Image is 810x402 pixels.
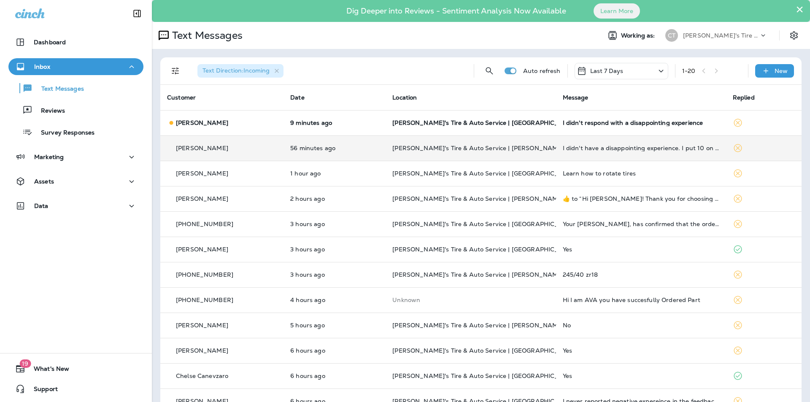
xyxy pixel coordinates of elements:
[563,195,719,202] div: ​👍​ to “ Hi Wayne! Thank you for choosing Chabill's Tire & Auto Service Chabill's Tire & Auto Ser...
[621,32,657,39] span: Working as:
[682,67,696,74] div: 1 - 20
[392,220,577,228] span: [PERSON_NAME]'s Tire & Auto Service | [GEOGRAPHIC_DATA]
[176,221,233,227] p: [PHONE_NUMBER]
[786,28,802,43] button: Settings
[563,246,719,253] div: Yes
[392,170,577,177] span: [PERSON_NAME]'s Tire & Auto Service | [GEOGRAPHIC_DATA]
[8,148,143,165] button: Marketing
[169,29,243,42] p: Text Messages
[683,32,759,39] p: [PERSON_NAME]'s Tire & Auto
[290,246,379,253] p: Oct 2, 2025 11:55 AM
[290,195,379,202] p: Oct 2, 2025 12:20 PM
[290,94,305,101] span: Date
[392,321,564,329] span: [PERSON_NAME]'s Tire & Auto Service | [PERSON_NAME]
[392,246,577,253] span: [PERSON_NAME]'s Tire & Auto Service | [GEOGRAPHIC_DATA]
[392,195,564,202] span: [PERSON_NAME]'s Tire & Auto Service | [PERSON_NAME]
[32,107,65,115] p: Reviews
[25,365,69,375] span: What's New
[563,145,719,151] div: I didn't have a disappointing experience. I put 10 on the survey and great for remarks. Don't hav...
[290,145,379,151] p: Oct 2, 2025 02:24 PM
[322,10,591,12] p: Dig Deeper into Reviews - Sentiment Analysis Now Available
[176,271,233,278] p: [PHONE_NUMBER]
[290,347,379,354] p: Oct 2, 2025 08:31 AM
[34,39,66,46] p: Dashboard
[392,347,577,354] span: [PERSON_NAME]'s Tire & Auto Service | [GEOGRAPHIC_DATA]
[563,271,719,278] div: 245/40 zr18
[796,3,804,16] button: Close
[176,297,233,303] p: [PHONE_NUMBER]
[34,63,50,70] p: Inbox
[197,64,283,78] div: Text Direction:Incoming
[33,85,84,93] p: Text Messages
[392,297,549,303] p: This customer does not have a last location and the phone number they messaged is not assigned to...
[176,195,228,202] p: [PERSON_NAME]
[167,94,196,101] span: Customer
[19,359,31,368] span: 19
[563,170,719,177] div: Learn how to rotate tires
[563,297,719,303] div: Hi I am AVA you have succesfully Ordered Part
[8,101,143,119] button: Reviews
[176,322,228,329] p: [PERSON_NAME]
[167,62,184,79] button: Filters
[8,123,143,141] button: Survey Responses
[290,297,379,303] p: Oct 2, 2025 11:09 AM
[563,372,719,379] div: Yes
[392,94,417,101] span: Location
[594,3,640,19] button: Learn More
[392,144,564,152] span: [PERSON_NAME]'s Tire & Auto Service | [PERSON_NAME]
[290,170,379,177] p: Oct 2, 2025 02:01 PM
[290,221,379,227] p: Oct 2, 2025 12:07 PM
[563,94,589,101] span: Message
[290,322,379,329] p: Oct 2, 2025 09:32 AM
[8,197,143,214] button: Data
[8,173,143,190] button: Assets
[733,94,755,101] span: Replied
[176,170,228,177] p: [PERSON_NAME]
[8,34,143,51] button: Dashboard
[8,79,143,97] button: Text Messages
[176,145,228,151] p: [PERSON_NAME]
[8,360,143,377] button: 19What's New
[563,347,719,354] div: Yes
[481,62,498,79] button: Search Messages
[392,372,629,380] span: [PERSON_NAME]'s Tire & Auto Service | [GEOGRAPHIC_DATA][PERSON_NAME]
[563,221,719,227] div: Your Dasher, Carletta, has confirmed that the order was handed to you. Please reach out to Carlet...
[176,372,228,379] p: Chelse Canevzaro
[290,271,379,278] p: Oct 2, 2025 11:23 AM
[563,322,719,329] div: No
[202,67,270,74] span: Text Direction : Incoming
[125,5,149,22] button: Collapse Sidebar
[392,271,629,278] span: [PERSON_NAME]'s Tire & Auto Service | [PERSON_NAME][GEOGRAPHIC_DATA]
[176,347,228,354] p: [PERSON_NAME]
[290,372,379,379] p: Oct 2, 2025 08:30 AM
[176,246,228,253] p: [PERSON_NAME]
[290,119,379,126] p: Oct 2, 2025 03:10 PM
[176,119,228,126] p: [PERSON_NAME]
[34,178,54,185] p: Assets
[590,67,624,74] p: Last 7 Days
[32,129,94,137] p: Survey Responses
[563,119,719,126] div: I didn't respond with a disappointing experience
[34,154,64,160] p: Marketing
[8,58,143,75] button: Inbox
[34,202,49,209] p: Data
[665,29,678,42] div: CT
[523,67,561,74] p: Auto refresh
[8,380,143,397] button: Support
[775,67,788,74] p: New
[25,386,58,396] span: Support
[392,119,629,127] span: [PERSON_NAME]'s Tire & Auto Service | [GEOGRAPHIC_DATA][PERSON_NAME]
